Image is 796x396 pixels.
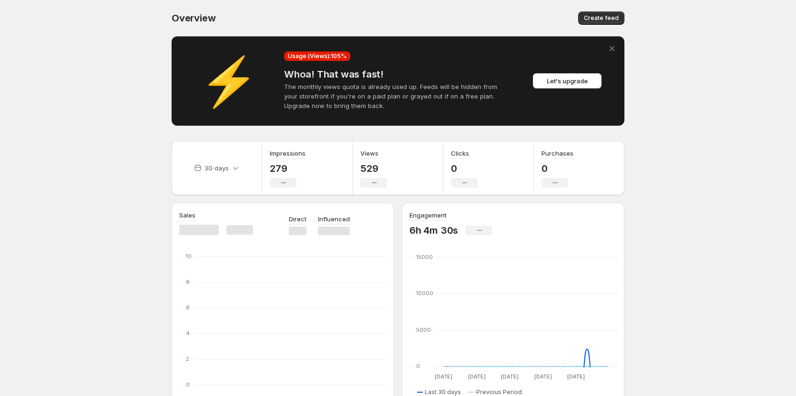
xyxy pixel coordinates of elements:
p: 0 [541,163,573,174]
text: 0 [416,363,420,369]
text: 15000 [416,254,433,260]
p: 279 [270,163,306,174]
p: The monthly views quota is already used up. Feeds will be hidden from your storefront if you're o... [284,82,512,110]
div: Usage (Views): 105 % [284,51,350,61]
h3: Purchases [541,148,573,158]
span: Last 30 days [425,388,461,396]
div: ⚡ [181,76,276,86]
p: 529 [360,163,387,174]
text: 2 [186,356,189,362]
text: 8 [186,278,190,285]
p: Direct [289,214,306,224]
text: 5000 [416,327,431,333]
text: [DATE] [534,373,552,380]
text: [DATE] [468,373,486,380]
h3: Clicks [451,148,469,158]
span: Overview [172,12,215,24]
h3: Impressions [270,148,306,158]
text: 10 [186,253,192,259]
button: Let's upgrade [533,73,602,89]
text: [DATE] [501,373,519,380]
text: 10000 [416,290,433,297]
h3: Sales [179,210,195,220]
p: 30 days [204,163,229,173]
text: [DATE] [567,373,585,380]
span: Create feed [584,14,619,22]
button: Create feed [578,11,624,25]
h4: Whoa! That was fast! [284,69,512,80]
p: 6h 4m 30s [409,225,458,236]
h3: Engagement [409,210,447,220]
span: Let's upgrade [547,76,588,86]
p: Influenced [318,214,350,224]
p: 0 [451,163,478,174]
text: 6 [186,304,190,311]
text: [DATE] [435,373,452,380]
h3: Views [360,148,378,158]
span: Previous Period [476,388,522,396]
text: 4 [186,330,190,337]
text: 0 [186,381,190,388]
